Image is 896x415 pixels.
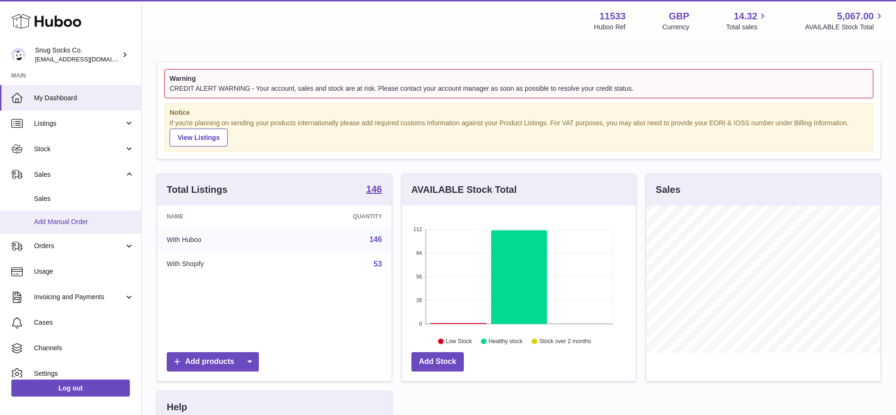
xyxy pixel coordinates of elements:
span: [EMAIL_ADDRESS][DOMAIN_NAME] [35,55,139,63]
strong: 11533 [599,10,626,23]
strong: GBP [669,10,689,23]
span: Sales [34,170,124,179]
text: Stock over 2 months [539,338,591,345]
span: Stock [34,145,124,154]
th: Quantity [283,206,391,227]
span: AVAILABLE Stock Total [805,23,885,32]
div: If you're planning on sending your products internationally please add required customs informati... [170,119,868,147]
span: Listings [34,119,124,128]
span: My Dashboard [34,94,134,103]
div: Snug Socks Co. [35,46,120,64]
text: 0 [419,321,422,327]
a: 5,067.00 AVAILABLE Stock Total [805,10,885,32]
span: Orders [34,242,124,251]
span: Invoicing and Payments [34,293,124,302]
text: 56 [416,274,422,279]
div: CREDIT ALERT WARNING - Your account, sales and stock are at risk. Please contact your account man... [170,84,868,93]
span: Total sales [726,23,768,32]
a: 14.32 Total sales [726,10,768,32]
span: Channels [34,344,134,353]
text: Healthy stock [488,338,523,345]
text: Low Stock [446,338,472,345]
span: 14.32 [734,10,757,23]
h3: Total Listings [167,183,228,196]
span: Usage [34,267,134,276]
td: With Huboo [157,227,283,252]
text: 28 [416,297,422,303]
text: 84 [416,250,422,256]
a: Log out [11,380,130,397]
strong: Warning [170,74,868,83]
img: internalAdmin-11533@internal.huboo.com [11,48,26,62]
strong: 146 [366,184,382,194]
a: 146 [366,184,382,196]
div: Currency [663,23,690,32]
div: Huboo Ref [594,23,626,32]
a: 53 [374,260,382,268]
span: Add Manual Order [34,217,134,226]
th: Name [157,206,283,227]
a: View Listings [170,129,228,147]
h3: AVAILABLE Stock Total [411,183,517,196]
span: Cases [34,318,134,327]
h3: Sales [656,183,680,196]
a: 146 [369,235,382,243]
span: Sales [34,194,134,203]
td: With Shopify [157,252,283,277]
span: Settings [34,369,134,378]
a: Add products [167,352,259,372]
a: Add Stock [411,352,464,372]
text: 112 [413,226,422,232]
span: 5,067.00 [837,10,874,23]
h3: Help [167,401,187,414]
strong: Notice [170,108,868,117]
